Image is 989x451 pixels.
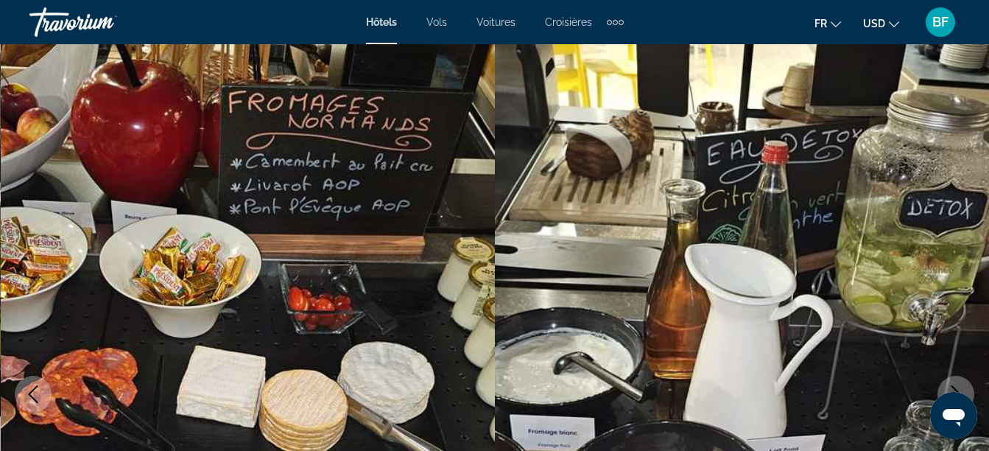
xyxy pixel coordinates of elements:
a: Voitures [476,16,515,28]
button: Image précédente [15,376,52,413]
button: Changer la langue [814,13,841,34]
span: Fr [814,18,827,29]
a: Hôtels [366,16,397,28]
a: Vols [426,16,447,28]
button: Image suivante [937,376,974,413]
button: Menu utilisateur [921,7,960,38]
span: BF [932,15,948,29]
button: Changer de devise [863,13,899,34]
span: USD [863,18,885,29]
button: Éléments de navigation supplémentaires [607,10,624,34]
a: Croisières [545,16,592,28]
a: Travorium [29,3,177,41]
iframe: Bouton de lancement de la fenêtre de messagerie [930,392,977,439]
